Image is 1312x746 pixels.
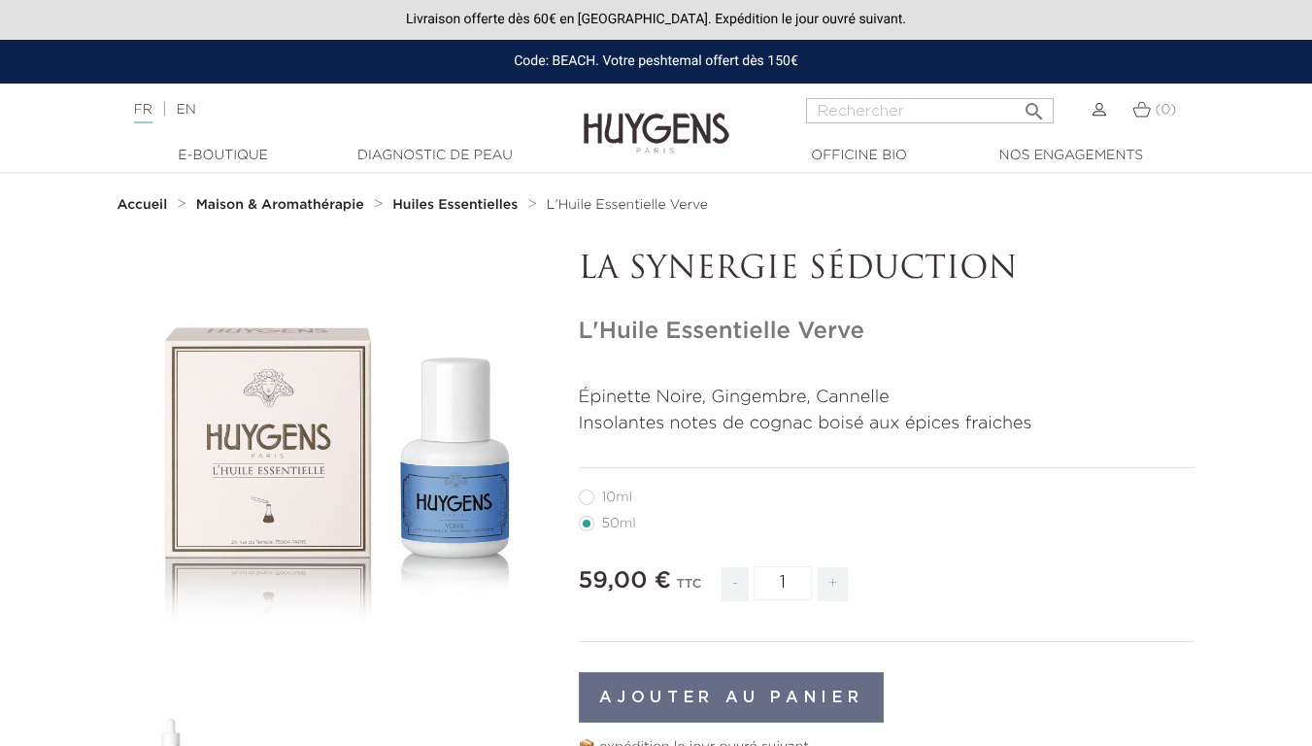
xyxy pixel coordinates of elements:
[196,198,364,212] strong: Maison & Aromathérapie
[579,252,1195,288] p: LA SYNERGIE SÉDUCTION
[579,490,656,505] label: 10ml
[1017,92,1052,119] button: 
[579,385,1195,411] p: Épinette Noire, Gingembre, Cannelle
[392,197,522,213] a: Huiles Essentielles
[818,567,849,601] span: +
[547,197,708,213] a: L'Huile Essentielle Verve
[1023,94,1046,118] i: 
[579,516,659,531] label: 50ml
[338,146,532,166] a: Diagnostic de peau
[974,146,1168,166] a: Nos engagements
[676,563,701,616] div: TTC
[584,82,729,156] img: Huygens
[754,566,812,600] input: Quantité
[176,103,195,117] a: EN
[134,103,152,123] a: FR
[196,197,369,213] a: Maison & Aromathérapie
[806,98,1054,123] input: Rechercher
[762,146,957,166] a: Officine Bio
[126,146,320,166] a: E-Boutique
[124,98,532,121] div: |
[1155,103,1176,117] span: (0)
[392,198,518,212] strong: Huiles Essentielles
[579,411,1195,437] p: Insolantes notes de cognac boisé aux épices fraiches
[547,198,708,212] span: L'Huile Essentielle Verve
[118,198,168,212] strong: Accueil
[579,318,1195,346] h1: L'Huile Essentielle Verve
[722,567,749,601] span: -
[579,569,672,593] span: 59,00 €
[579,672,885,723] button: Ajouter au panier
[118,197,172,213] a: Accueil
